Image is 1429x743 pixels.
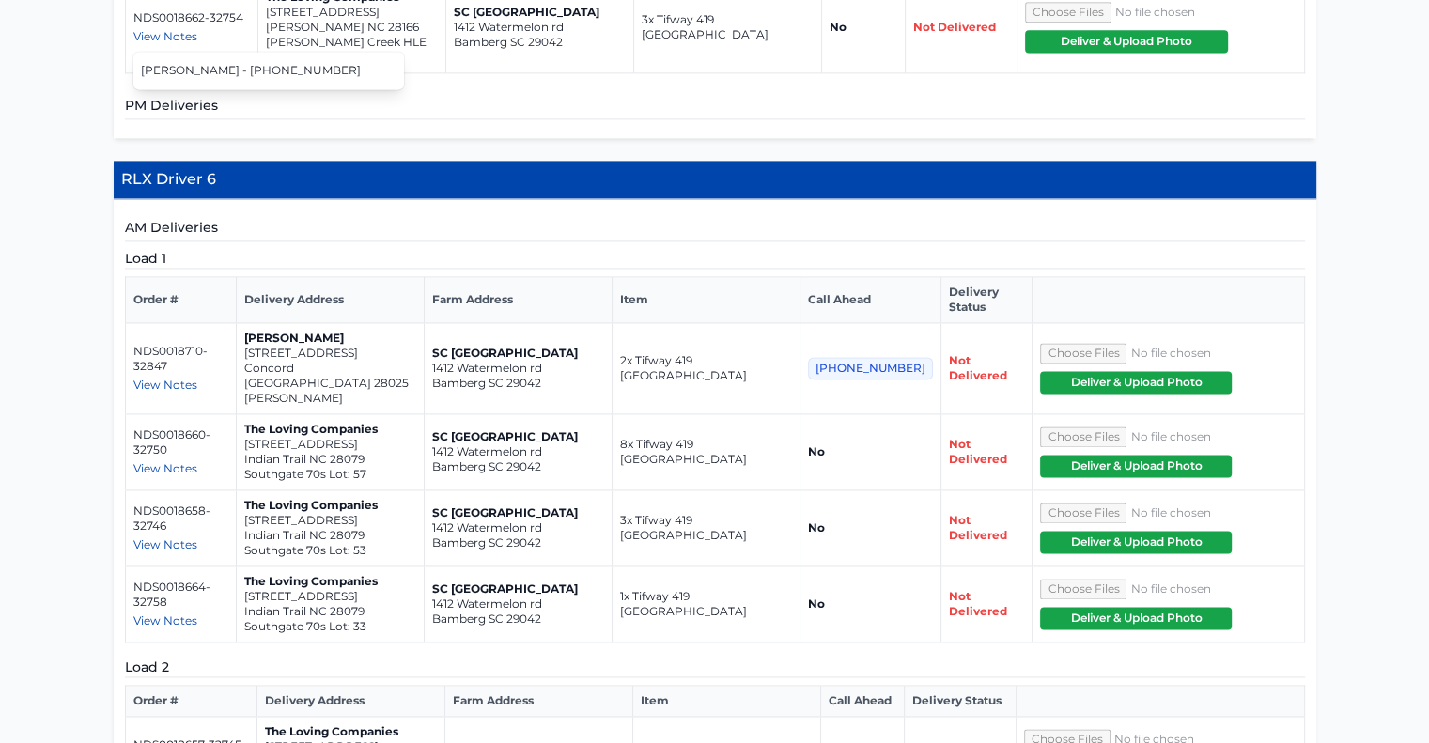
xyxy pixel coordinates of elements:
[133,29,197,43] span: View Notes
[237,277,425,323] th: Delivery Address
[613,277,800,323] th: Item
[830,20,847,34] strong: No
[800,277,941,323] th: Call Ahead
[432,535,604,550] p: Bamberg SC 29042
[133,344,229,374] p: NDS0018710-32847
[265,724,437,739] p: The Loving Companies
[266,20,438,35] p: [PERSON_NAME] NC 28166
[244,422,416,437] p: The Loving Companies
[1040,371,1232,394] button: Deliver & Upload Photo
[133,427,229,457] p: NDS0018660-32750
[1025,30,1229,53] button: Deliver & Upload Photo
[244,589,416,604] p: [STREET_ADDRESS]
[613,490,800,566] td: 3x Tifway 419 [GEOGRAPHIC_DATA]
[244,346,416,361] p: [STREET_ADDRESS]
[820,686,904,717] th: Call Ahead
[632,686,820,717] th: Item
[133,580,229,610] p: NDS0018664-32758
[1040,531,1232,553] button: Deliver & Upload Photo
[125,218,1305,241] h5: AM Deliveries
[244,452,416,467] p: Indian Trail NC 28079
[949,513,1007,542] span: Not Delivered
[244,528,416,543] p: Indian Trail NC 28079
[432,376,604,391] p: Bamberg SC 29042
[244,391,416,406] p: [PERSON_NAME]
[1040,607,1232,629] button: Deliver & Upload Photo
[904,686,1016,717] th: Delivery Status
[244,513,416,528] p: [STREET_ADDRESS]
[808,520,825,534] strong: No
[808,357,933,379] span: [PHONE_NUMBER]
[133,613,197,627] span: View Notes
[432,611,604,627] p: Bamberg SC 29042
[808,596,825,611] strong: No
[432,444,604,459] p: 1412 Watermelon rd
[432,581,604,596] p: SC [GEOGRAPHIC_DATA]
[133,10,251,25] p: NDS0018662-32754
[913,20,996,34] span: Not Delivered
[244,498,416,513] p: The Loving Companies
[133,378,197,392] span: View Notes
[432,346,604,361] p: SC [GEOGRAPHIC_DATA]
[432,429,604,444] p: SC [GEOGRAPHIC_DATA]
[125,658,1305,677] h5: Load 2
[125,249,1305,269] h5: Load 1
[613,414,800,490] td: 8x Tifway 419 [GEOGRAPHIC_DATA]
[133,503,229,534] p: NDS0018658-32746
[244,331,416,346] p: [PERSON_NAME]
[432,520,604,535] p: 1412 Watermelon rd
[949,437,1007,466] span: Not Delivered
[613,323,800,414] td: 2x Tifway 419 [GEOGRAPHIC_DATA]
[244,619,416,634] p: Southgate 70s Lot: 33
[125,686,256,717] th: Order #
[256,686,444,717] th: Delivery Address
[1040,455,1232,477] button: Deliver & Upload Photo
[125,96,1305,119] h5: PM Deliveries
[244,604,416,619] p: Indian Trail NC 28079
[941,277,1033,323] th: Delivery Status
[432,596,604,611] p: 1412 Watermelon rd
[266,5,438,20] p: [STREET_ADDRESS]
[432,361,604,376] p: 1412 Watermelon rd
[444,686,632,717] th: Farm Address
[133,461,197,475] span: View Notes
[432,505,604,520] p: SC [GEOGRAPHIC_DATA]
[454,5,626,20] p: SC [GEOGRAPHIC_DATA]
[808,444,825,458] strong: No
[244,543,416,558] p: Southgate 70s Lot: 53
[949,589,1007,618] span: Not Delivered
[266,35,438,65] p: [PERSON_NAME] Creek HLE 55s Lot: 106
[949,353,1007,382] span: Not Delivered
[125,277,237,323] th: Order #
[613,566,800,642] td: 1x Tifway 419 [GEOGRAPHIC_DATA]
[114,161,1316,199] h4: RLX Driver 6
[244,437,416,452] p: [STREET_ADDRESS]
[244,574,416,589] p: The Loving Companies
[425,277,613,323] th: Farm Address
[432,459,604,474] p: Bamberg SC 29042
[244,361,416,391] p: Concord [GEOGRAPHIC_DATA] 28025
[454,20,626,35] p: 1412 Watermelon rd
[133,55,404,85] div: [PERSON_NAME] - [PHONE_NUMBER]
[133,537,197,551] span: View Notes
[454,35,626,50] p: Bamberg SC 29042
[244,467,416,482] p: Southgate 70s Lot: 57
